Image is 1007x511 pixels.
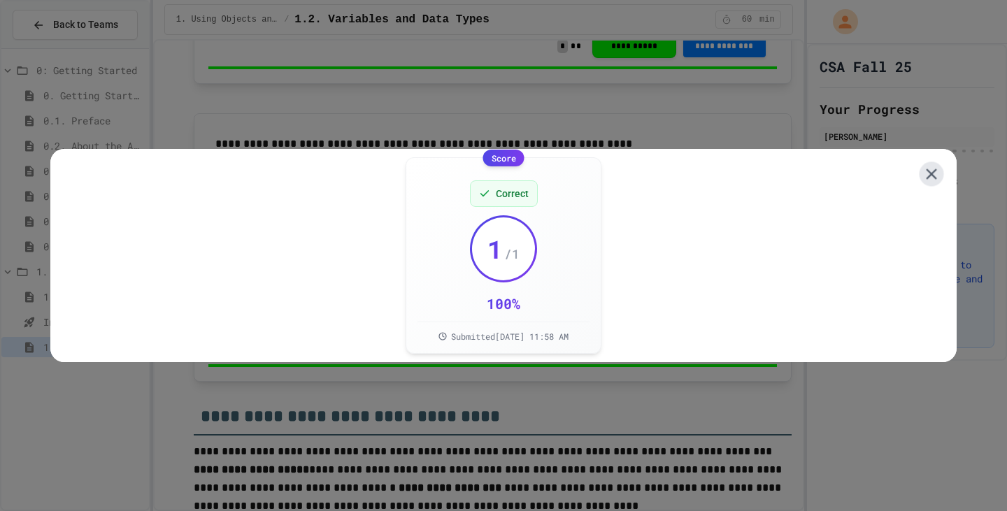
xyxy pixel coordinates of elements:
span: Submitted [DATE] 11:58 AM [451,331,569,342]
span: 1 [487,235,503,263]
span: Correct [496,187,529,201]
span: / 1 [504,244,520,264]
div: Score [483,150,524,166]
div: 100 % [487,294,520,313]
